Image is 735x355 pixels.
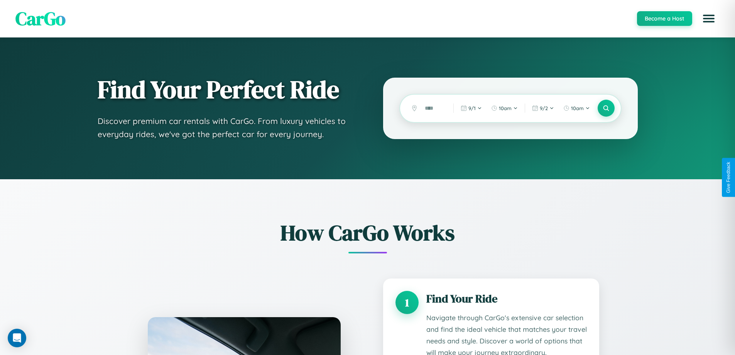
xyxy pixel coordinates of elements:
h2: How CarGo Works [136,218,599,248]
button: 9/2 [528,102,558,114]
h1: Find Your Perfect Ride [98,76,352,103]
span: 9 / 1 [468,105,476,111]
div: Open Intercom Messenger [8,329,26,347]
span: 10am [499,105,512,111]
div: Give Feedback [726,162,731,193]
h3: Find Your Ride [426,291,587,306]
span: CarGo [15,6,66,31]
button: 10am [559,102,594,114]
span: 9 / 2 [540,105,548,111]
button: 10am [487,102,522,114]
p: Discover premium car rentals with CarGo. From luxury vehicles to everyday rides, we've got the pe... [98,115,352,141]
span: 10am [571,105,584,111]
button: 9/1 [457,102,486,114]
div: 1 [395,291,419,314]
button: Become a Host [637,11,692,26]
button: Open menu [698,8,720,29]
